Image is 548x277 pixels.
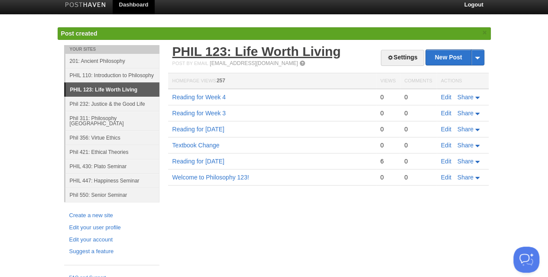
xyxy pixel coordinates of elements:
div: 0 [404,141,432,149]
a: Edit [441,158,451,165]
a: Edit [441,174,451,181]
div: 0 [404,157,432,165]
a: Suggest a feature [69,247,154,256]
a: Edit [441,110,451,117]
a: Edit your account [69,235,154,244]
span: Share [457,126,473,133]
th: Homepage Views [168,73,376,89]
div: 0 [404,173,432,181]
a: Edit your user profile [69,223,154,232]
a: Edit [441,142,451,149]
th: Views [376,73,400,89]
a: Phil 421: Ethical Theories [65,145,159,159]
a: Phil 356: Virtue Ethics [65,130,159,145]
span: Share [457,110,473,117]
a: PHIL 123: Life Worth Living [172,44,341,59]
img: Posthaven-bar [65,2,106,9]
span: Share [457,142,473,149]
a: Reading for [DATE] [172,158,224,165]
a: Phil 232: Justice & the Good Life [65,97,159,111]
span: Share [457,94,473,101]
a: [EMAIL_ADDRESS][DOMAIN_NAME] [210,60,298,66]
th: Actions [437,73,489,89]
span: Post created [61,30,97,37]
div: 0 [404,125,432,133]
a: Phil 550: Senior Seminar [65,188,159,202]
div: 0 [380,93,396,101]
div: 0 [404,93,432,101]
div: 0 [380,125,396,133]
a: Reading for Week 3 [172,110,226,117]
span: Share [457,158,473,165]
span: Post by Email [172,61,208,66]
a: PHIL 430: Plato Seminar [65,159,159,173]
li: Your Sites [64,45,159,54]
a: Edit [441,94,451,101]
a: × [481,27,489,38]
a: Settings [381,50,424,66]
a: PHIL 447: Happiness Seminar [65,173,159,188]
a: Phil 311: Philosophy [GEOGRAPHIC_DATA] [65,111,159,130]
a: PHIL 110: Introduction to Philosophy [65,68,159,82]
a: New Post [426,50,483,65]
iframe: Help Scout Beacon - Open [513,247,539,273]
div: 6 [380,157,396,165]
a: Reading for [DATE] [172,126,224,133]
div: 0 [380,141,396,149]
a: PHIL 123: Life Worth Living [66,83,159,97]
span: Share [457,174,473,181]
span: 257 [217,78,225,84]
div: 0 [380,109,396,117]
a: Welcome to Philosophy 123! [172,174,249,181]
a: 201: Ancient Philosophy [65,54,159,68]
a: Textbook Change [172,142,220,149]
a: Edit [441,126,451,133]
a: Create a new site [69,211,154,220]
div: 0 [404,109,432,117]
a: Reading for Week 4 [172,94,226,101]
div: 0 [380,173,396,181]
th: Comments [400,73,436,89]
